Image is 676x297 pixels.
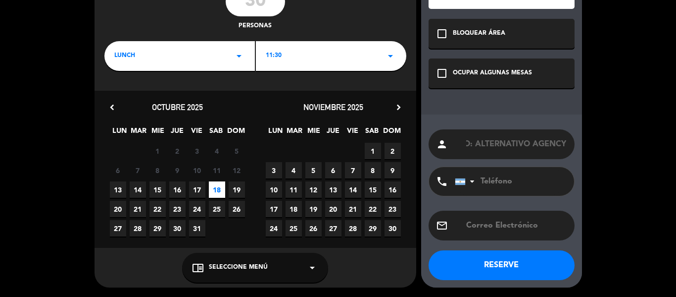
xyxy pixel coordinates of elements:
[305,201,322,217] span: 19
[266,181,282,198] span: 10
[436,176,448,187] i: phone
[286,181,302,198] span: 11
[465,219,567,233] input: Correo Electrónico
[436,28,448,40] i: check_box_outline_blank
[453,29,505,39] div: BLOQUEAR ÁREA
[209,263,268,273] span: Seleccione Menú
[365,201,381,217] span: 22
[209,162,225,178] span: 11
[169,143,186,159] span: 2
[189,162,205,178] span: 10
[345,162,361,178] span: 7
[233,50,245,62] i: arrow_drop_down
[169,201,186,217] span: 23
[189,201,205,217] span: 24
[266,220,282,237] span: 24
[286,220,302,237] span: 25
[365,162,381,178] span: 8
[385,162,401,178] span: 9
[385,181,401,198] span: 16
[306,262,318,274] i: arrow_drop_down
[429,250,575,280] button: RESERVE
[305,220,322,237] span: 26
[208,125,224,141] span: SAB
[107,102,117,113] i: chevron_left
[266,201,282,217] span: 17
[229,143,245,159] span: 5
[130,181,146,198] span: 14
[344,125,361,141] span: VIE
[192,262,204,274] i: chrome_reader_mode
[385,50,396,62] i: arrow_drop_down
[189,181,205,198] span: 17
[130,220,146,237] span: 28
[325,201,341,217] span: 20
[229,162,245,178] span: 12
[286,201,302,217] span: 18
[150,125,166,141] span: MIE
[436,220,448,232] i: email
[345,220,361,237] span: 28
[130,162,146,178] span: 7
[209,181,225,198] span: 18
[365,143,381,159] span: 1
[306,125,322,141] span: MIE
[149,162,166,178] span: 8
[189,220,205,237] span: 31
[365,220,381,237] span: 29
[152,102,203,112] span: octubre 2025
[305,181,322,198] span: 12
[305,162,322,178] span: 5
[455,168,478,195] div: Argentina: +54
[385,220,401,237] span: 30
[169,125,186,141] span: JUE
[169,162,186,178] span: 9
[130,201,146,217] span: 21
[209,201,225,217] span: 25
[383,125,399,141] span: DOM
[149,220,166,237] span: 29
[149,143,166,159] span: 1
[364,125,380,141] span: SAB
[325,181,341,198] span: 13
[149,181,166,198] span: 15
[325,220,341,237] span: 27
[149,201,166,217] span: 22
[325,125,341,141] span: JUE
[110,162,126,178] span: 6
[229,181,245,198] span: 19
[267,125,284,141] span: LUN
[169,181,186,198] span: 16
[453,68,532,78] div: OCUPAR ALGUNAS MESAS
[131,125,147,141] span: MAR
[345,181,361,198] span: 14
[110,181,126,198] span: 13
[114,51,135,61] span: lunch
[385,201,401,217] span: 23
[286,162,302,178] span: 4
[266,51,282,61] span: 11:30
[209,143,225,159] span: 4
[287,125,303,141] span: MAR
[365,181,381,198] span: 15
[227,125,243,141] span: DOM
[325,162,341,178] span: 6
[393,102,404,113] i: chevron_right
[110,201,126,217] span: 20
[345,201,361,217] span: 21
[303,102,363,112] span: noviembre 2025
[189,125,205,141] span: VIE
[266,162,282,178] span: 3
[385,143,401,159] span: 2
[436,67,448,79] i: check_box_outline_blank
[455,167,564,196] input: Teléfono
[229,201,245,217] span: 26
[110,220,126,237] span: 27
[465,137,567,151] input: Nombre
[239,21,272,31] span: personas
[436,138,448,150] i: person
[169,220,186,237] span: 30
[189,143,205,159] span: 3
[111,125,128,141] span: LUN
